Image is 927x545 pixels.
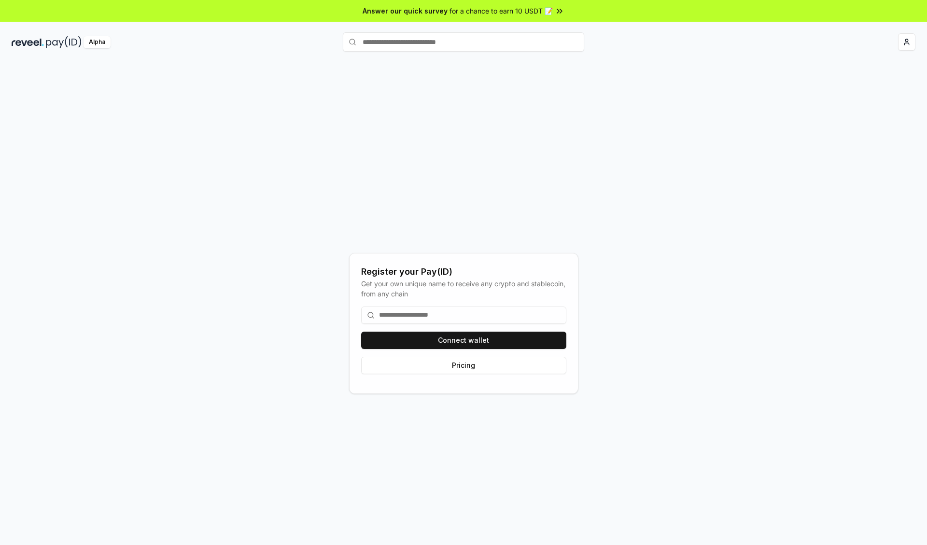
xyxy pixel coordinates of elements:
img: reveel_dark [12,36,44,48]
button: Connect wallet [361,332,566,349]
div: Get your own unique name to receive any crypto and stablecoin, from any chain [361,279,566,299]
span: for a chance to earn 10 USDT 📝 [449,6,553,16]
div: Alpha [84,36,111,48]
span: Answer our quick survey [363,6,448,16]
img: pay_id [46,36,82,48]
button: Pricing [361,357,566,374]
div: Register your Pay(ID) [361,265,566,279]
